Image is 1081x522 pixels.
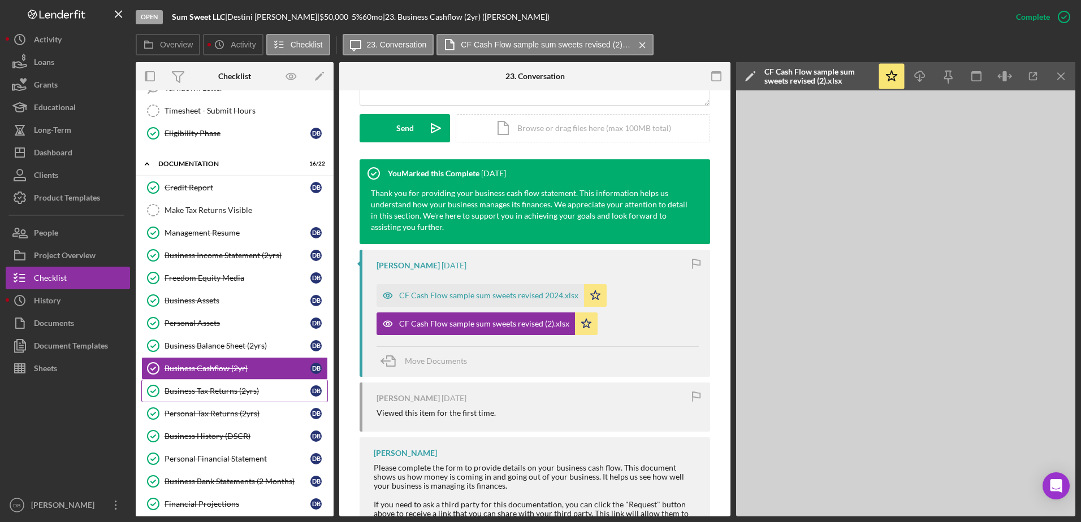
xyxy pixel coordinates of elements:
div: 60 mo [362,12,383,21]
div: CF Cash Flow sample sum sweets revised (2).xlsx [399,319,569,328]
time: 2025-07-28 16:22 [442,261,466,270]
div: Business Balance Sheet (2yrs) [165,341,310,350]
div: Financial Projections [165,499,310,508]
div: D B [310,498,322,510]
div: D B [310,363,322,374]
div: Open Intercom Messenger [1043,472,1070,499]
label: Activity [231,40,256,49]
div: Timesheet - Submit Hours [165,106,327,115]
div: Eligibility Phase [165,129,310,138]
button: Send [360,114,450,142]
div: Personal Financial Statement [165,454,310,463]
div: D B [310,408,322,419]
button: Overview [136,34,200,55]
b: Sum Sweet LLC [172,12,225,21]
time: 2025-07-18 14:57 [442,394,466,403]
div: Complete [1016,6,1050,28]
div: Documentation [158,160,297,167]
div: D B [310,227,322,238]
div: 16 / 22 [305,160,325,167]
button: Activity [203,34,263,55]
a: Personal Tax Returns (2yrs)DB [141,402,328,425]
div: Send [396,114,414,142]
a: Business History (DSCR)DB [141,425,328,447]
a: Eligibility PhaseDB [141,122,328,145]
div: Checklist [218,72,251,81]
a: Business AssetsDB [141,289,328,312]
button: CF Cash Flow sample sum sweets revised (2).xlsx [377,312,598,335]
div: Business History (DSCR) [165,432,310,441]
a: Freedom Equity MediaDB [141,267,328,289]
div: D B [310,453,322,464]
div: Open [136,10,163,24]
label: CF Cash Flow sample sum sweets revised (2).xlsx [461,40,630,49]
div: Destini [PERSON_NAME] | [227,12,319,21]
div: [PERSON_NAME] [374,449,437,458]
button: DB[PERSON_NAME] [6,494,130,516]
span: $50,000 [319,12,348,21]
a: Business Cashflow (2yr)DB [141,357,328,380]
span: Move Documents [405,356,467,366]
a: Credit ReportDB [141,176,328,199]
div: Thank you for providing your business cash flow statement. This information helps us understand h... [371,188,687,233]
div: D B [310,340,322,351]
iframe: Document Preview [736,90,1075,516]
div: Business Tax Returns (2yrs) [165,386,310,395]
div: [PERSON_NAME] [377,394,440,403]
div: D B [310,295,322,306]
a: Financial ProjectionsDB [141,493,328,515]
div: D B [310,317,322,329]
button: 23. Conversation [343,34,434,55]
div: D B [310,128,322,139]
div: Business Income Statement (2yrs) [165,251,310,260]
div: Credit Report [165,183,310,192]
div: 5 % [352,12,362,21]
div: Management Resume [165,228,310,237]
div: Business Bank Statements (2 Months) [165,477,310,486]
a: Business Income Statement (2yrs)DB [141,244,328,267]
div: Please complete the form to provide details on your business cash flow. This document shows us ho... [374,463,699,490]
time: 2025-08-01 14:55 [481,169,506,178]
div: [PERSON_NAME] [377,261,440,270]
a: Timesheet - Submit Hours [141,99,328,122]
a: Make Tax Returns Visible [141,199,328,221]
div: Business Assets [165,296,310,305]
text: DB [13,502,20,508]
div: | 23. Business Cashflow (2yr) ([PERSON_NAME]) [383,12,550,21]
label: Checklist [291,40,323,49]
a: Business Balance Sheet (2yrs)DB [141,334,328,357]
a: Personal AssetsDB [141,312,328,334]
div: D B [310,182,322,193]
